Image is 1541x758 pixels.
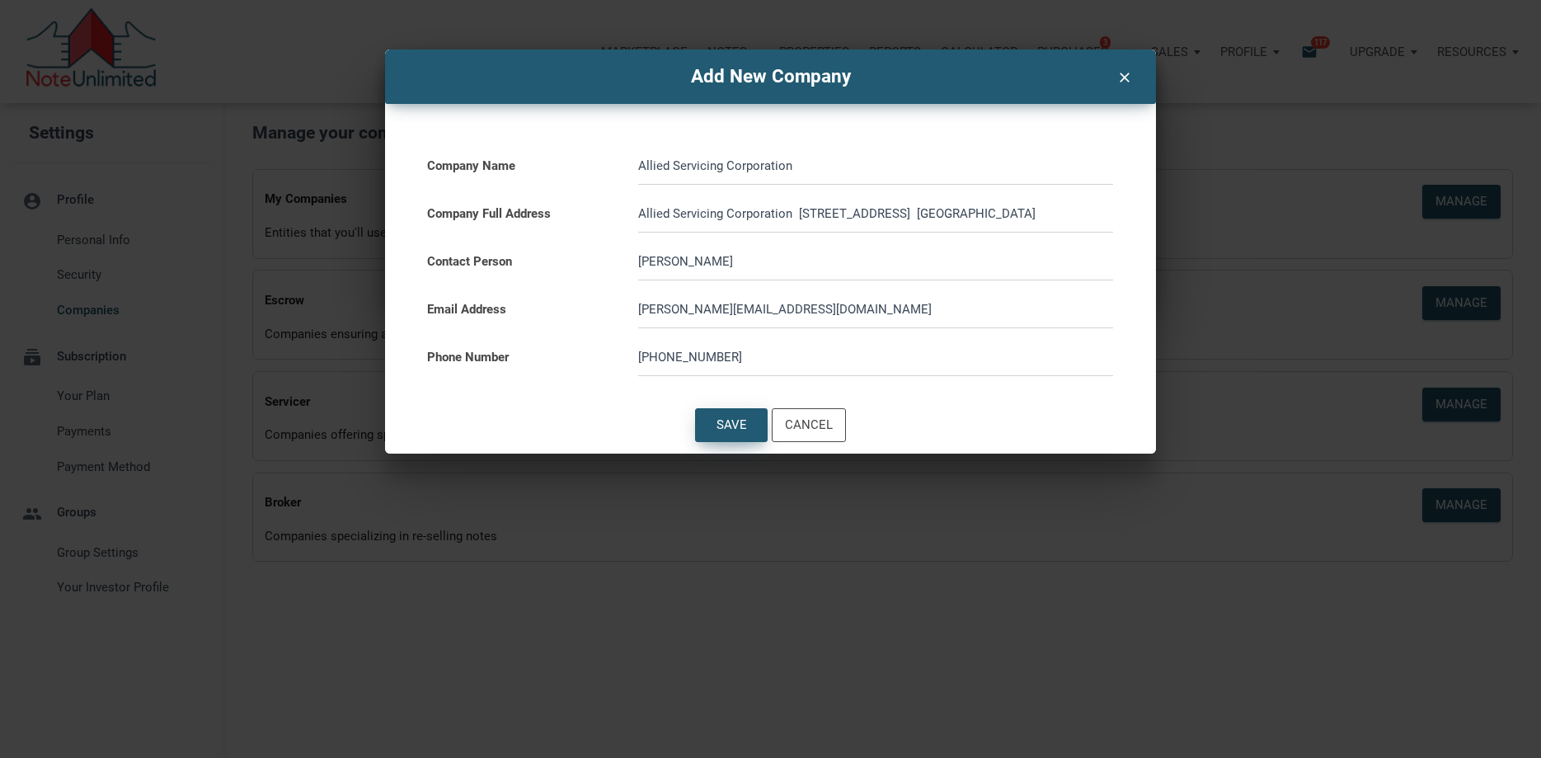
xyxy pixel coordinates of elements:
input: Enter contact person name [638,243,1113,280]
h4: Add New Company [397,63,1144,91]
input: Enter contact email [638,291,1113,328]
i: clear [1114,64,1134,87]
label: Phone Number [427,328,622,370]
label: Company Full Address [427,185,622,226]
button: Cancel [772,408,846,442]
input: 000-000-0000 [638,339,1113,376]
button: clear [1103,58,1145,89]
div: Cancel [785,416,833,435]
input: Enter company name [638,148,1113,185]
label: Contact Person [427,233,622,274]
div: Save [716,416,747,435]
label: Company Name [427,137,622,178]
input: Enter Street address, City, State, Zip [638,195,1113,233]
button: Save [695,408,768,442]
label: Email Address [427,280,622,322]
